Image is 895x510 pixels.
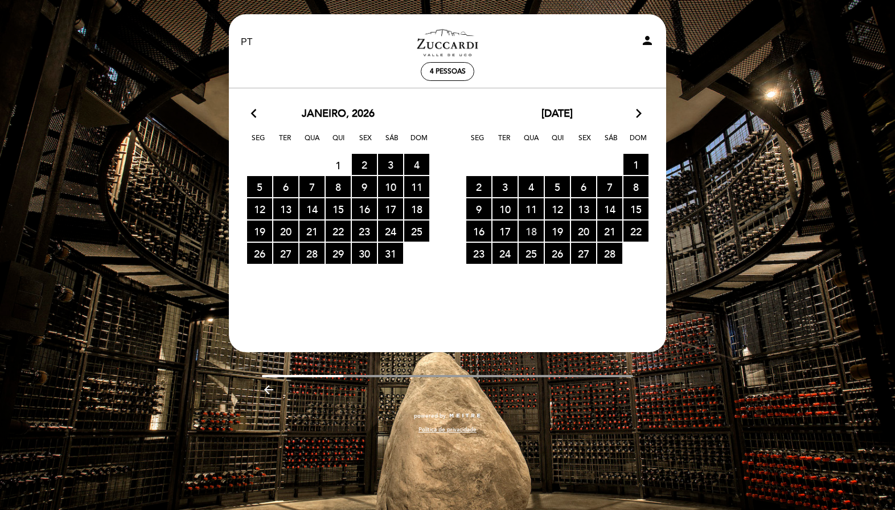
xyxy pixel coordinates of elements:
[381,132,404,153] span: Sáb
[247,221,272,242] span: 19
[352,221,377,242] span: 23
[414,412,446,420] span: powered by
[354,132,377,153] span: Sex
[623,221,648,242] span: 22
[352,154,377,175] span: 2
[302,107,375,121] span: janeiro, 2026
[299,243,325,264] span: 28
[378,221,403,242] span: 24
[274,132,297,153] span: Ter
[519,176,544,197] span: 4
[449,413,481,419] img: MEITRE
[404,198,429,219] span: 18
[247,198,272,219] span: 12
[545,221,570,242] span: 19
[326,154,351,176] span: 1
[466,132,489,153] span: Seg
[597,176,622,197] span: 7
[326,221,351,242] span: 22
[352,198,377,219] span: 16
[623,176,648,197] span: 8
[247,132,270,153] span: Seg
[326,176,351,197] span: 8
[547,132,569,153] span: Qui
[299,176,325,197] span: 7
[627,132,650,153] span: Dom
[378,176,403,197] span: 10
[378,198,403,219] span: 17
[492,176,518,197] span: 3
[378,154,403,175] span: 3
[352,176,377,197] span: 9
[414,412,481,420] a: powered by
[545,243,570,264] span: 26
[273,198,298,219] span: 13
[492,221,518,242] span: 17
[634,107,644,121] i: arrow_forward_ios
[519,221,544,242] span: 18
[519,198,544,219] span: 11
[545,198,570,219] span: 12
[301,132,323,153] span: Qua
[251,107,261,121] i: arrow_back_ios
[597,243,622,264] span: 28
[262,383,276,397] i: arrow_backward
[520,132,543,153] span: Qua
[352,243,377,264] span: 30
[327,132,350,153] span: Qui
[326,198,351,219] span: 15
[545,176,570,197] span: 5
[623,154,648,175] span: 1
[571,221,596,242] span: 20
[404,176,429,197] span: 11
[493,132,516,153] span: Ter
[492,243,518,264] span: 24
[378,243,403,264] span: 31
[466,198,491,219] span: 9
[404,154,429,175] span: 4
[466,176,491,197] span: 2
[519,243,544,264] span: 25
[273,176,298,197] span: 6
[466,221,491,242] span: 16
[404,221,429,242] span: 25
[492,198,518,219] span: 10
[247,176,272,197] span: 5
[623,198,648,219] span: 15
[299,198,325,219] span: 14
[571,176,596,197] span: 6
[571,243,596,264] span: 27
[247,243,272,264] span: 26
[466,243,491,264] span: 23
[541,107,573,121] span: [DATE]
[376,27,519,58] a: Zuccardi Valle de Uco - Turismo
[641,34,654,51] button: person
[571,198,596,219] span: 13
[273,243,298,264] span: 27
[641,34,654,47] i: person
[573,132,596,153] span: Sex
[408,132,430,153] span: Dom
[430,67,466,76] span: 4 pessoas
[273,221,298,242] span: 20
[326,243,351,264] span: 29
[299,221,325,242] span: 21
[597,221,622,242] span: 21
[600,132,623,153] span: Sáb
[418,426,477,434] a: Política de privacidade
[597,198,622,219] span: 14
